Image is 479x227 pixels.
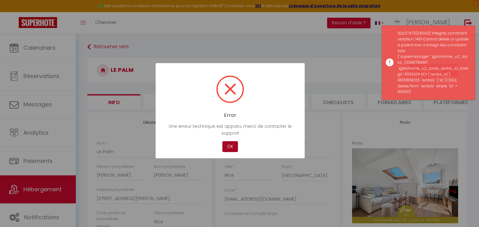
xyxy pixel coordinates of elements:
[165,112,295,118] h2: Error
[398,30,469,95] div: SQLSTATE[23000]: Integrity constraint violation: 1451 Cannot delete or update a parent row: a for...
[165,123,295,137] p: Une erreur technique est apparu, merci de contacter le support
[5,2,24,21] button: Ouvrir le widget de chat LiveChat
[222,141,238,152] button: OK
[452,199,474,222] iframe: Chat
